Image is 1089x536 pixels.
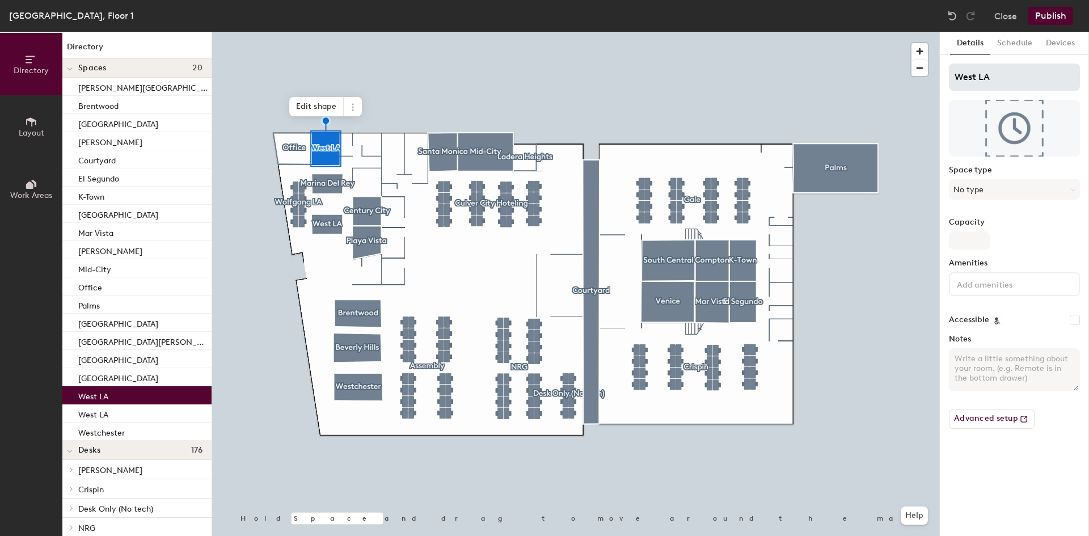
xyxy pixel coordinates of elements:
p: Office [78,280,102,293]
span: Layout [19,128,44,138]
button: Schedule [990,32,1039,55]
label: Space type [949,166,1080,175]
p: West LA [78,389,108,402]
p: [GEOGRAPHIC_DATA] [78,116,158,129]
label: Amenities [949,259,1080,268]
button: Close [994,7,1017,25]
p: [PERSON_NAME][GEOGRAPHIC_DATA] [78,80,209,93]
p: [GEOGRAPHIC_DATA] [78,352,158,365]
span: NRG [78,524,95,533]
span: Crispin [78,485,104,495]
span: Work Areas [10,191,52,200]
span: 20 [192,64,202,73]
p: Courtyard [78,153,116,166]
button: No type [949,179,1080,200]
h1: Directory [62,41,212,58]
div: [GEOGRAPHIC_DATA], Floor 1 [9,9,134,23]
p: [PERSON_NAME] [78,134,142,147]
span: Spaces [78,64,107,73]
span: 176 [191,446,202,455]
input: Add amenities [955,277,1057,290]
p: Mid-City [78,261,111,275]
span: [PERSON_NAME] [78,466,142,475]
span: Edit shape [289,97,344,116]
button: Advanced setup [949,410,1035,429]
button: Help [901,507,928,525]
p: Palms [78,298,100,311]
label: Capacity [949,218,1080,227]
span: Desk Only (No tech) [78,504,153,514]
p: K-Town [78,189,104,202]
img: Redo [965,10,976,22]
p: [GEOGRAPHIC_DATA] [78,207,158,220]
button: Details [950,32,990,55]
p: Mar Vista [78,225,113,238]
img: Undo [947,10,958,22]
label: Notes [949,335,1080,344]
label: Accessible [949,315,989,324]
p: [GEOGRAPHIC_DATA] [78,316,158,329]
p: [PERSON_NAME] [78,243,142,256]
p: Westchester [78,425,125,438]
button: Devices [1039,32,1082,55]
span: Desks [78,446,100,455]
img: The space named West LA [949,100,1080,157]
p: [GEOGRAPHIC_DATA] [78,370,158,383]
p: El Segundo [78,171,119,184]
button: Publish [1028,7,1073,25]
p: [GEOGRAPHIC_DATA][PERSON_NAME] [78,334,209,347]
p: West LA [78,407,108,420]
p: Brentwood [78,98,119,111]
span: Directory [14,66,49,75]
